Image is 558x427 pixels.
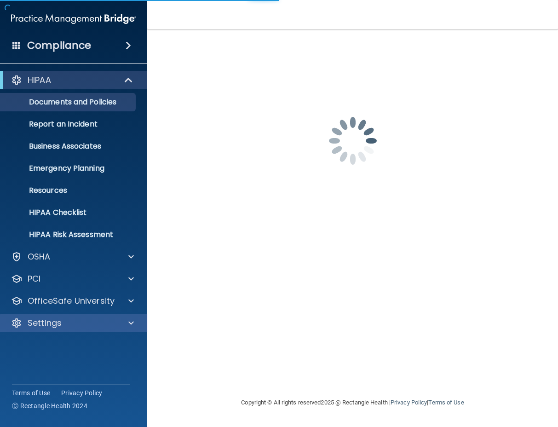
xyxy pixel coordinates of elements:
img: spinner.e123f6fc.gif [307,95,399,187]
p: Settings [28,317,62,329]
p: Business Associates [6,142,132,151]
p: OfficeSafe University [28,295,115,306]
a: Privacy Policy [61,388,103,398]
p: HIPAA Checklist [6,208,132,217]
a: PCI [11,273,134,284]
span: Ⓒ Rectangle Health 2024 [12,401,87,410]
p: HIPAA Risk Assessment [6,230,132,239]
p: Emergency Planning [6,164,132,173]
p: Resources [6,186,132,195]
a: Settings [11,317,134,329]
a: Privacy Policy [391,399,427,406]
h4: Compliance [27,39,91,52]
p: Documents and Policies [6,98,132,107]
p: Report an Incident [6,120,132,129]
a: Terms of Use [12,388,50,398]
p: PCI [28,273,40,284]
a: Terms of Use [428,399,464,406]
a: OSHA [11,251,134,262]
a: HIPAA [11,75,133,86]
div: Copyright © All rights reserved 2025 @ Rectangle Health | | [185,388,521,417]
a: OfficeSafe University [11,295,134,306]
p: OSHA [28,251,51,262]
img: PMB logo [11,10,136,28]
p: HIPAA [28,75,51,86]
